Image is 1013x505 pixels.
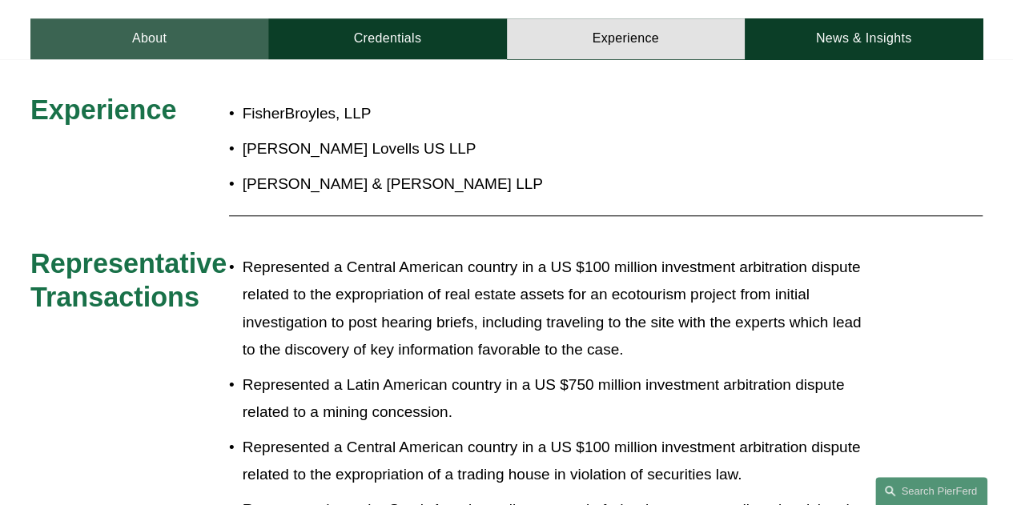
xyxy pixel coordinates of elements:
[875,477,987,505] a: Search this site
[30,94,177,125] span: Experience
[243,254,864,363] p: Represented a Central American country in a US $100 million investment arbitration dispute relate...
[243,170,864,198] p: [PERSON_NAME] & [PERSON_NAME] LLP
[268,18,506,59] a: Credentials
[243,371,864,427] p: Represented a Latin American country in a US $750 million investment arbitration dispute related ...
[243,434,864,489] p: Represented a Central American country in a US $100 million investment arbitration dispute relate...
[745,18,983,59] a: News & Insights
[243,100,864,127] p: FisherBroyles, LLP
[243,135,864,162] p: [PERSON_NAME] Lovells US LLP
[507,18,745,59] a: Experience
[30,248,235,312] span: Representative Transactions
[30,18,268,59] a: About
